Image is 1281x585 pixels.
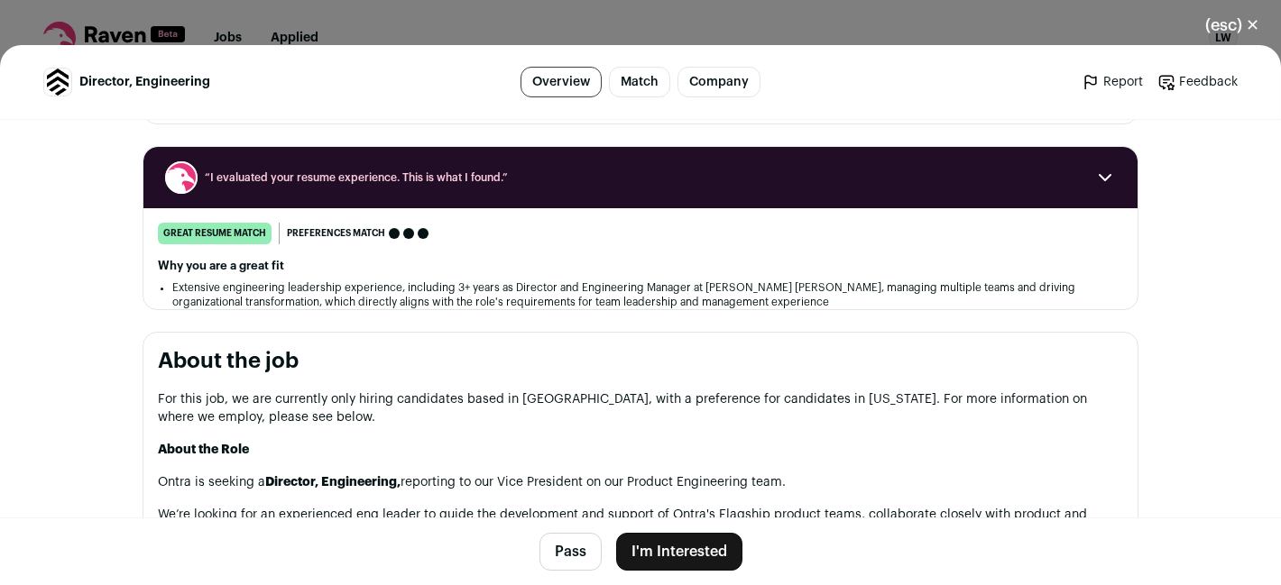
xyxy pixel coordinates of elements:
[1157,73,1238,91] a: Feedback
[158,443,249,456] strong: About the Role
[205,170,1076,185] span: “I evaluated your resume experience. This is what I found.”
[265,476,401,489] strong: Director, Engineering,
[158,223,272,244] div: great resume match
[1184,5,1281,45] button: Close modal
[287,224,385,242] span: Preferences match
[44,69,71,96] img: 6015f356e55d8b255614d3a84af4ede4ea8d33422b1301048aebb99ac13b185f.png
[79,73,210,91] span: Director, Engineering
[158,390,1123,426] p: For this job, we are currently only hiring candidates based in [GEOGRAPHIC_DATA], with a preferen...
[677,67,760,97] a: Company
[158,259,1123,273] h2: Why you are a great fit
[521,67,602,97] a: Overview
[1082,73,1143,91] a: Report
[609,67,670,97] a: Match
[158,473,1123,491] p: Ontra is seeking a reporting to our Vice President on our Product Engineering team.
[172,280,1109,309] li: Extensive engineering leadership experience, including 3+ years as Director and Engineering Manag...
[539,533,602,571] button: Pass
[616,533,742,571] button: I'm Interested
[158,506,1123,542] p: We’re looking for an experienced eng leader to guide the development and support of Ontra's Flags...
[158,347,1123,376] h2: About the job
